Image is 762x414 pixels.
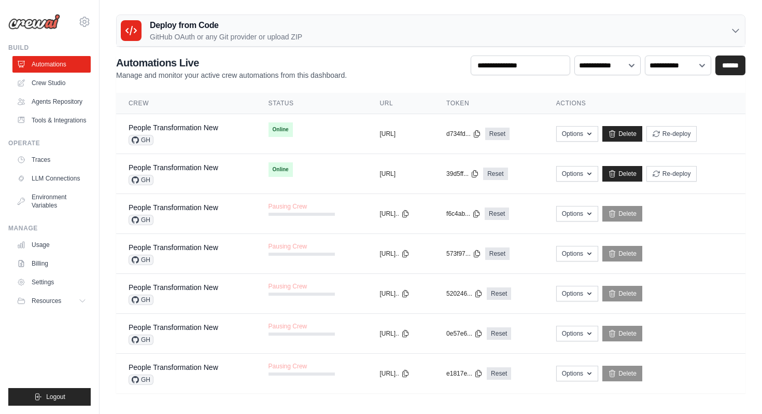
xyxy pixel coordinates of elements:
[485,247,510,260] a: Reset
[129,215,153,225] span: GH
[446,289,483,298] button: 520246...
[116,56,347,70] h2: Automations Live
[269,322,307,330] span: Pausing Crew
[446,250,481,258] button: 573f97...
[32,297,61,305] span: Resources
[256,93,368,114] th: Status
[150,19,302,32] h3: Deploy from Code
[12,170,91,187] a: LLM Connections
[487,327,511,340] a: Reset
[12,274,91,291] a: Settings
[129,163,218,172] a: People Transformation New
[12,112,91,129] a: Tools & Integrations
[8,14,60,30] img: Logo
[129,243,218,252] a: People Transformation New
[12,293,91,309] button: Resources
[446,170,479,178] button: 39d5ff...
[8,224,91,232] div: Manage
[602,366,642,381] a: Delete
[8,139,91,147] div: Operate
[446,369,483,378] button: e1817e...
[269,122,293,137] span: Online
[8,44,91,52] div: Build
[556,366,598,381] button: Options
[116,93,256,114] th: Crew
[129,323,218,332] a: People Transformation New
[646,166,697,182] button: Re-deploy
[12,56,91,73] a: Automations
[269,242,307,251] span: Pausing Crew
[12,189,91,214] a: Environment Variables
[129,203,218,212] a: People Transformation New
[12,237,91,253] a: Usage
[129,175,153,185] span: GH
[485,208,509,220] a: Reset
[12,93,91,110] a: Agents Repository
[269,202,307,211] span: Pausing Crew
[556,206,598,222] button: Options
[602,126,642,142] a: Delete
[483,168,507,180] a: Reset
[602,286,642,301] a: Delete
[269,362,307,370] span: Pausing Crew
[269,162,293,177] span: Online
[46,393,65,401] span: Logout
[129,363,218,371] a: People Transformation New
[129,295,153,305] span: GH
[556,246,598,261] button: Options
[129,255,153,265] span: GH
[487,287,511,300] a: Reset
[556,166,598,182] button: Options
[446,329,483,338] button: 0e57e6...
[602,166,642,182] a: Delete
[544,93,745,114] th: Actions
[602,246,642,261] a: Delete
[556,326,598,341] button: Options
[12,151,91,168] a: Traces
[446,210,481,218] button: f6c4ab...
[129,283,218,292] a: People Transformation New
[602,326,642,341] a: Delete
[602,206,642,222] a: Delete
[487,367,511,380] a: Reset
[129,375,153,385] span: GH
[150,32,302,42] p: GitHub OAuth or any Git provider or upload ZIP
[485,128,510,140] a: Reset
[556,286,598,301] button: Options
[367,93,434,114] th: URL
[446,130,481,138] button: d734fd...
[556,126,598,142] button: Options
[116,70,347,80] p: Manage and monitor your active crew automations from this dashboard.
[269,282,307,291] span: Pausing Crew
[12,255,91,272] a: Billing
[129,123,218,132] a: People Transformation New
[129,135,153,145] span: GH
[8,388,91,406] button: Logout
[129,335,153,345] span: GH
[434,93,544,114] th: Token
[12,75,91,91] a: Crew Studio
[646,126,697,142] button: Re-deploy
